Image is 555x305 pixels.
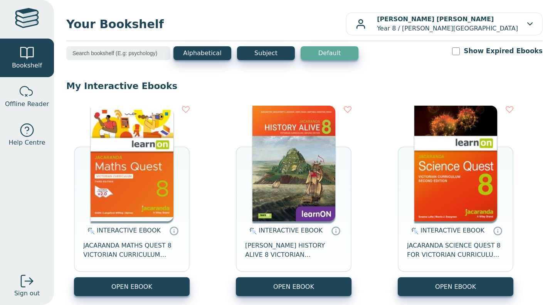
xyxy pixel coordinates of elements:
[398,277,513,296] button: OPEN EBOOK
[346,12,543,35] button: [PERSON_NAME] [PERSON_NAME]Year 8 / [PERSON_NAME][GEOGRAPHIC_DATA]
[83,241,180,260] span: JACARANDA MATHS QUEST 8 VICTORIAN CURRICULUM LEARNON EBOOK 3E
[74,277,190,296] button: OPEN EBOOK
[66,15,346,33] span: Your Bookshelf
[247,226,257,236] img: interactive.svg
[5,99,49,109] span: Offline Reader
[8,138,45,147] span: Help Centre
[414,106,497,221] img: fffb2005-5288-ea11-a992-0272d098c78b.png
[252,106,335,221] img: a03a72db-7f91-e911-a97e-0272d098c78b.jpg
[420,227,484,234] span: INTERACTIVE EBOOK
[97,227,161,234] span: INTERACTIVE EBOOK
[66,46,170,60] input: Search bookshelf (E.g: psychology)
[169,226,178,235] a: Interactive eBooks are accessed online via the publisher’s portal. They contain interactive resou...
[236,277,351,296] button: OPEN EBOOK
[409,226,419,236] img: interactive.svg
[301,46,358,60] button: Default
[464,46,543,56] label: Show Expired Ebooks
[259,227,323,234] span: INTERACTIVE EBOOK
[91,106,173,221] img: c004558a-e884-43ec-b87a-da9408141e80.jpg
[173,46,231,60] button: Alphabetical
[85,226,95,236] img: interactive.svg
[407,241,504,260] span: JACARANDA SCIENCE QUEST 8 FOR VICTORIAN CURRICULUM LEARNON 2E EBOOK
[493,226,502,235] a: Interactive eBooks are accessed online via the publisher’s portal. They contain interactive resou...
[66,80,543,92] p: My Interactive Ebooks
[12,61,42,70] span: Bookshelf
[237,46,295,60] button: Subject
[245,241,342,260] span: [PERSON_NAME] HISTORY ALIVE 8 VICTORIAN CURRICULUM LEARNON EBOOK 2E
[331,226,340,235] a: Interactive eBooks are accessed online via the publisher’s portal. They contain interactive resou...
[377,15,494,23] b: [PERSON_NAME] [PERSON_NAME]
[14,289,40,298] span: Sign out
[377,15,518,33] p: Year 8 / [PERSON_NAME][GEOGRAPHIC_DATA]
